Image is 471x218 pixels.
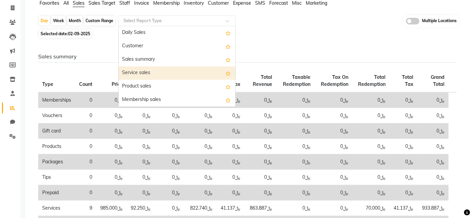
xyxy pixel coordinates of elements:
[184,139,217,154] td: ﷼0
[390,154,418,170] td: ﷼0
[75,185,96,201] td: 0
[314,123,352,139] td: ﷼0
[244,154,276,170] td: ﷼0
[39,30,92,38] span: Selected date:
[127,108,155,123] td: ﷼0
[217,185,244,201] td: ﷼0
[276,108,314,123] td: ﷼0
[127,139,155,154] td: ﷼0
[119,40,235,53] div: Customer
[417,154,449,170] td: ﷼0
[119,93,235,107] div: Membership sales
[127,185,155,201] td: ﷼0
[38,123,75,139] td: Gift card
[38,201,75,216] td: Services
[226,29,231,37] span: Add this report to Favorites List
[276,154,314,170] td: ﷼0
[96,139,127,154] td: ﷼0
[155,139,184,154] td: ﷼0
[390,92,418,108] td: ﷼0
[244,201,276,216] td: ﷼863.887
[68,31,90,36] span: 02-09-2025
[38,139,75,154] td: Products
[390,185,418,201] td: ﷼0
[417,108,449,123] td: ﷼0
[96,92,127,108] td: ﷼0
[155,154,184,170] td: ﷼0
[352,201,390,216] td: ﷼70.000
[96,201,127,216] td: ﷼985.000
[118,26,236,107] ng-dropdown-panel: Options list
[352,108,390,123] td: ﷼0
[217,170,244,185] td: ﷼0
[184,170,217,185] td: ﷼0
[352,185,390,201] td: ﷼0
[112,81,123,87] span: Price
[226,83,231,91] span: Add this report to Favorites List
[390,201,418,216] td: ﷼41.137
[283,74,310,87] span: Taxable Redemption
[244,170,276,185] td: ﷼0
[38,53,457,60] h6: Sales summary
[38,154,75,170] td: Packages
[79,81,92,87] span: Count
[155,170,184,185] td: ﷼0
[390,139,418,154] td: ﷼0
[352,139,390,154] td: ﷼0
[226,96,231,104] span: Add this report to Favorites List
[417,170,449,185] td: ﷼0
[184,185,217,201] td: ﷼0
[226,56,231,64] span: Add this report to Favorites List
[276,170,314,185] td: ﷼0
[417,185,449,201] td: ﷼0
[402,74,413,87] span: Total Tax
[75,123,96,139] td: 0
[39,16,50,25] div: Day
[417,201,449,216] td: ﷼933.887
[232,81,240,87] span: Tax
[314,170,352,185] td: ﷼0
[119,26,235,40] div: Daily Sales
[84,16,115,25] div: Custom Range
[119,66,235,80] div: Service sales
[155,185,184,201] td: ﷼0
[155,123,184,139] td: ﷼0
[352,154,390,170] td: ﷼0
[422,18,457,24] span: Multiple Locations
[417,92,449,108] td: ﷼0
[127,123,155,139] td: ﷼0
[127,170,155,185] td: ﷼0
[314,185,352,201] td: ﷼0
[119,53,235,66] div: Sales summary
[276,123,314,139] td: ﷼0
[352,123,390,139] td: ﷼0
[119,80,235,93] div: Product sales
[38,170,75,185] td: Tips
[352,170,390,185] td: ﷼0
[244,185,276,201] td: ﷼0
[96,123,127,139] td: ﷼0
[253,74,272,87] span: Total Revenue
[127,201,155,216] td: ﷼92.250
[314,139,352,154] td: ﷼0
[314,108,352,123] td: ﷼0
[75,170,96,185] td: 0
[321,74,348,87] span: Tax On Redemption
[75,139,96,154] td: 0
[244,92,276,108] td: ﷼0
[96,170,127,185] td: ﷼0
[276,201,314,216] td: ﷼0
[352,92,390,108] td: ﷼0
[38,108,75,123] td: Vouchers
[96,185,127,201] td: ﷼0
[217,123,244,139] td: ﷼0
[155,108,184,123] td: ﷼0
[75,201,96,216] td: 9
[184,108,217,123] td: ﷼0
[42,81,53,87] span: Type
[217,201,244,216] td: ﷼41.137
[226,69,231,77] span: Add this report to Favorites List
[38,92,75,108] td: Memberships
[390,123,418,139] td: ﷼0
[184,201,217,216] td: ﷼822.740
